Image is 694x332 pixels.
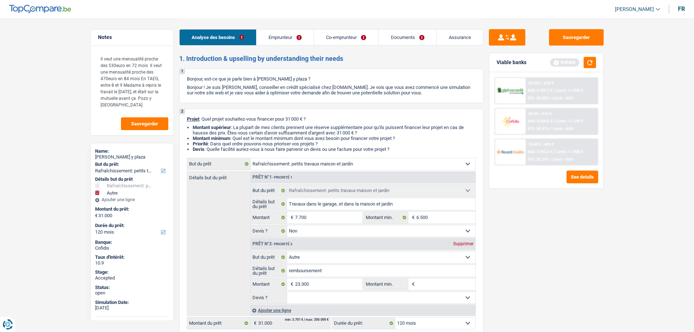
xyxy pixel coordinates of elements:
span: Limit: >1.100 € [556,119,583,124]
p: : Quel projet souhaitez-vous financer pour 31 000 € ? [187,116,476,122]
span: € [250,317,258,329]
h5: Notes [98,34,166,40]
span: € [287,212,295,223]
li: : Quel est le montant minimum dont vous avez besoin pour financer votre projet ? [193,136,476,141]
div: 10.45% | 409 € [528,142,554,147]
span: Limit: <65% [553,157,574,162]
span: Sauvegarder [131,121,158,126]
span: Projet [187,116,199,122]
li: : Dans quel ordre pouvons-nous prioriser vos projets ? [193,141,476,147]
span: DTI: 33.05% [528,96,549,101]
div: Cofidis [95,245,169,251]
a: Analyse des besoins [180,30,256,45]
strong: Montant supérieur [193,125,231,130]
div: fr [678,5,685,12]
a: Emprunteur [256,30,314,45]
div: Status: [95,285,169,290]
div: 2 [180,109,185,114]
label: Détails but du prêt [251,265,287,277]
span: € [95,213,98,219]
span: / [554,119,555,124]
div: Prêt n°1 [251,175,294,180]
span: € [408,212,416,223]
span: Limit: >1.000 € [556,88,583,93]
label: But du prêt: [95,161,168,167]
span: / [550,126,552,131]
label: Montant du prêt: [95,206,168,212]
p: Bonjour, est-ce que je parle bien à [PERSON_NAME] y plaza ? [187,76,476,82]
span: Limit: <60% [553,126,574,131]
label: But du prêt [187,158,251,170]
div: 10.99% | 418 € [528,81,554,86]
div: Détails but du prêt [95,176,169,182]
span: NAI: 3 102,2 € [528,149,553,154]
label: Détails but du prêt [187,172,250,180]
label: Devis ? [251,292,287,304]
span: [PERSON_NAME] [615,6,654,12]
a: Co-emprunteur [314,30,378,45]
div: 10.9 [95,260,169,266]
img: Record Credits [497,145,524,159]
h2: 1. Introduction & upselling by understanding their needs [179,55,483,63]
div: Supprimer [451,242,475,246]
label: Montant min. [364,278,408,290]
div: Simulation Date: [95,300,169,305]
div: Stage: [95,269,169,275]
span: / [554,149,555,154]
div: Name: [95,148,169,154]
div: Accepted [95,275,169,281]
span: NAI: 3 153,7 € [528,88,553,93]
label: Durée du prêt: [332,317,395,329]
p: Bonjour ! Je suis [PERSON_NAME], conseiller en crédit spécialisé chez [DOMAIN_NAME]. Je vois que ... [187,85,476,95]
strong: Priorité [193,141,208,147]
span: / [550,96,552,101]
label: Montant min. [364,212,408,223]
div: AlphaCredit: [95,320,169,326]
a: Documents [379,30,436,45]
div: Refresh [550,58,579,66]
div: [DATE] [95,305,169,311]
span: Limit: <65% [553,96,574,101]
label: Détails but du prêt [251,198,287,210]
img: AlphaCredit [497,87,524,95]
label: Montant [251,212,287,223]
span: - Priorité 1 [272,175,293,179]
button: Sauvegarder [549,29,604,46]
span: / [554,88,555,93]
a: Assurance [437,30,483,45]
a: [PERSON_NAME] [609,3,660,15]
div: [PERSON_NAME] y plaza [95,154,169,160]
span: Devis [193,147,204,152]
label: Durée du prêt: [95,223,168,229]
div: Taux d'intérêt: [95,254,169,260]
label: Montant du prêt [187,317,250,329]
span: € [408,278,416,290]
div: 10.9% | 416 € [528,112,552,116]
div: Prêt n°2 [251,242,294,246]
li: : Quelle facilité auriez-vous à nous faire parvenir un devis ou une facture pour votre projet ? [193,147,476,152]
div: Ajouter une ligne [95,197,169,202]
span: - Priorité 2 [272,242,293,246]
span: NAI: 3 559,6 € [528,119,553,124]
div: open [95,290,169,296]
span: / [550,157,552,162]
span: Limit: >1.906 € [556,149,583,154]
div: 1 [180,69,185,74]
div: Banque: [95,239,169,245]
div: min: 3.701 € / max: 200.000 € [285,318,329,321]
label: Montant [251,278,287,290]
label: But du prêt [251,185,287,196]
span: € [287,278,295,290]
li: : La plupart de mes clients prennent une réserve supplémentaire pour qu'ils puissent financer leu... [193,125,476,136]
img: TopCompare Logo [9,5,71,13]
div: Ajouter une ligne [250,305,475,316]
span: DTI: 30.41% [528,126,549,131]
label: Devis ? [251,225,287,237]
label: But du prêt [251,251,287,263]
strong: Montant minimum [193,136,230,141]
span: DTI: 33.29% [528,157,549,162]
div: Viable banks [497,59,526,66]
button: Sauvegarder [121,117,168,130]
img: Cofidis [497,114,524,128]
button: See details [566,171,598,183]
